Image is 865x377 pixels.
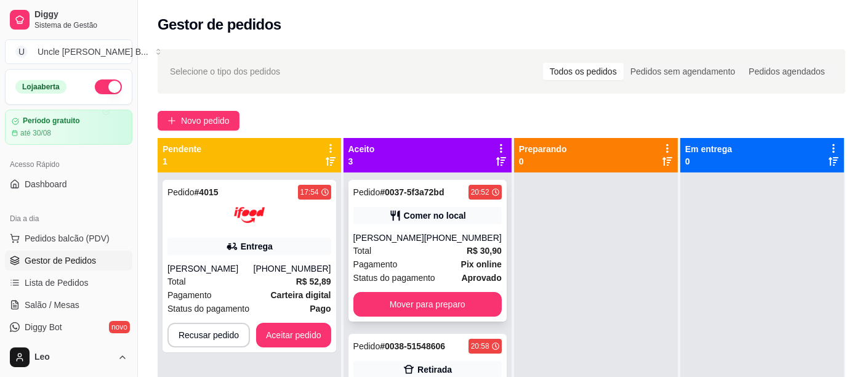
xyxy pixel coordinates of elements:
strong: Pix online [461,259,502,269]
a: Salão / Mesas [5,295,132,315]
button: Select a team [5,39,132,64]
span: U [15,46,28,58]
article: até 30/08 [20,128,51,138]
span: Lista de Pedidos [25,277,89,289]
div: 20:52 [471,187,489,197]
a: Gestor de Pedidos [5,251,132,270]
span: Pedido [167,187,195,197]
a: Dashboard [5,174,132,194]
div: Loja aberta [15,80,66,94]
strong: aprovado [461,273,501,283]
strong: Carteira digital [271,290,331,300]
span: Dashboard [25,178,67,190]
strong: Pago [310,304,331,314]
span: Salão / Mesas [25,299,79,311]
button: Novo pedido [158,111,239,131]
div: [PERSON_NAME] [167,262,254,275]
span: Selecione o tipo dos pedidos [170,65,280,78]
p: Em entrega [685,143,732,155]
a: Diggy Botnovo [5,317,132,337]
p: 3 [348,155,375,168]
span: Pedido [353,187,380,197]
div: Entrega [241,240,273,253]
span: Pedido [353,341,380,351]
a: DiggySistema de Gestão [5,5,132,34]
span: Status do pagamento [167,302,249,315]
strong: # 0038-51548606 [380,341,445,351]
p: 0 [685,155,732,168]
p: Aceito [348,143,375,155]
span: Sistema de Gestão [34,20,127,30]
button: Leo [5,343,132,372]
span: plus [167,116,176,125]
div: Dia a dia [5,209,132,229]
span: Novo pedido [181,114,230,128]
a: Período gratuitoaté 30/08 [5,110,132,145]
p: 1 [163,155,201,168]
button: Alterar Status [95,79,122,94]
div: 20:58 [471,341,489,351]
div: Pedidos sem agendamento [624,63,742,80]
p: Pendente [163,143,201,155]
span: Diggy Bot [25,321,62,333]
strong: R$ 30,90 [467,246,502,256]
span: Total [167,275,186,288]
span: Pedidos balcão (PDV) [25,232,110,245]
div: [PERSON_NAME] [353,232,424,244]
strong: # 0037-5f3a72bd [380,187,444,197]
article: Período gratuito [23,116,80,126]
span: Total [353,244,372,257]
div: Pedidos agendados [742,63,832,80]
div: [PHONE_NUMBER] [254,262,331,275]
div: Comer no local [404,209,466,222]
a: Lista de Pedidos [5,273,132,293]
div: Uncle [PERSON_NAME] B ... [38,46,148,58]
div: 17:54 [300,187,319,197]
strong: # 4015 [195,187,219,197]
div: [PHONE_NUMBER] [424,232,502,244]
span: Leo [34,352,113,363]
span: Diggy [34,9,127,20]
div: Retirada [417,363,452,376]
p: 0 [519,155,567,168]
span: Gestor de Pedidos [25,254,96,267]
button: Mover para preparo [353,292,502,317]
div: Todos os pedidos [543,63,624,80]
span: Pagamento [353,257,398,271]
img: ifood [234,200,265,230]
button: Pedidos balcão (PDV) [5,229,132,248]
div: Acesso Rápido [5,155,132,174]
h2: Gestor de pedidos [158,15,281,34]
span: Pagamento [167,288,212,302]
strong: R$ 52,89 [296,277,331,286]
button: Aceitar pedido [256,323,331,347]
span: Status do pagamento [353,271,435,285]
p: Preparando [519,143,567,155]
button: Recusar pedido [167,323,250,347]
